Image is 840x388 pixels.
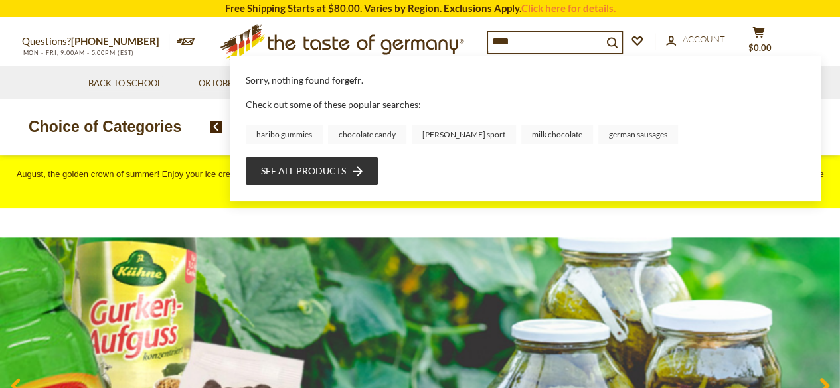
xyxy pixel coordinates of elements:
[22,33,169,50] p: Questions?
[88,76,162,91] a: Back to School
[246,74,805,97] div: Sorry, nothing found for .
[71,35,159,47] a: [PHONE_NUMBER]
[683,34,725,44] span: Account
[17,169,824,196] span: August, the golden crown of summer! Enjoy your ice cream on a sun-drenched afternoon with unique ...
[521,2,616,14] a: Click here for details.
[328,125,406,144] a: chocolate candy
[666,32,725,47] a: Account
[598,125,678,144] a: german sausages
[246,97,805,144] div: Check out some of these popular searches:
[199,76,267,91] a: Oktoberfest
[246,125,323,144] a: haribo gummies
[22,49,135,56] span: MON - FRI, 9:00AM - 5:00PM (EST)
[748,42,772,53] span: $0.00
[521,125,593,144] a: milk chocolate
[345,74,361,86] b: gefr
[412,125,516,144] a: [PERSON_NAME] sport
[739,26,779,59] button: $0.00
[230,56,821,201] div: Instant Search Results
[261,164,363,178] a: See all products
[210,121,222,133] img: previous arrow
